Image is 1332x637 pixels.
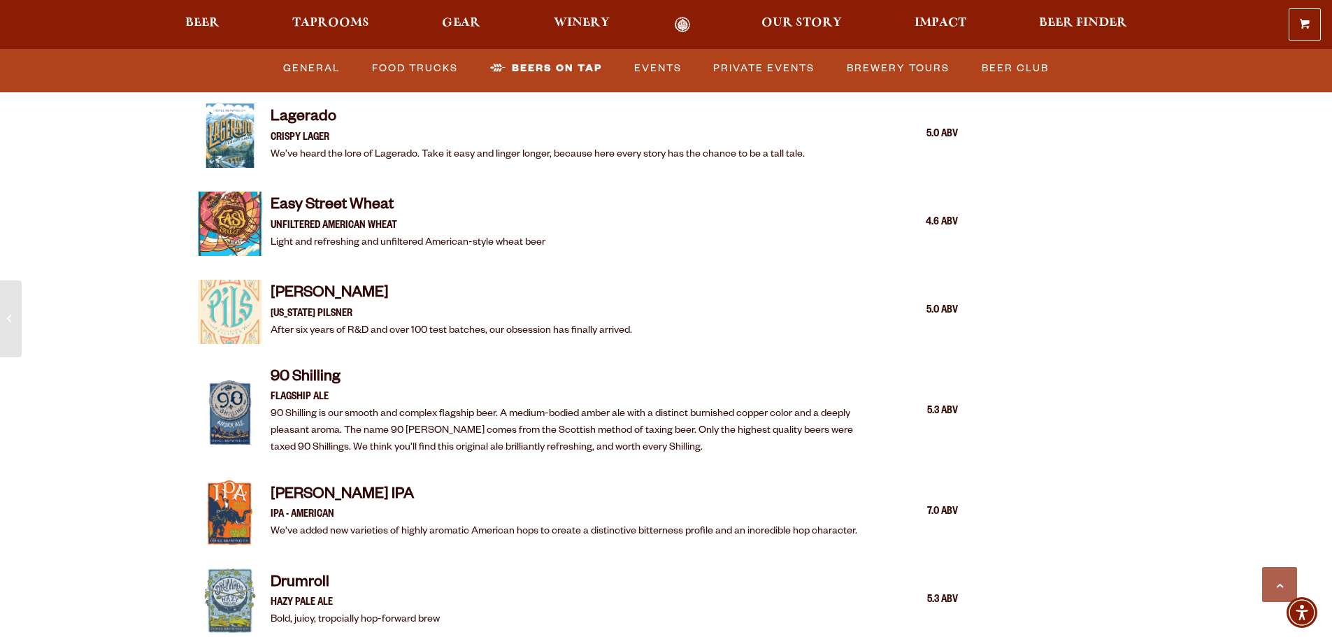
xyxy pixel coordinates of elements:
img: Item Thumbnail [198,280,262,344]
img: Item Thumbnail [198,103,262,168]
p: HAZY PALE ALE [271,595,440,612]
p: We’ve heard the lore of Lagerado. Take it easy and linger longer, because here every story has th... [271,147,805,164]
h4: [PERSON_NAME] IPA [271,485,857,508]
img: Item Thumbnail [198,380,262,445]
div: 5.0 ABV [888,302,958,320]
p: [US_STATE] PILSNER [271,306,632,323]
a: Beers on Tap [485,52,608,85]
p: 90 Shilling is our smooth and complex flagship beer. A medium-bodied amber ale with a distinct bu... [271,406,880,457]
img: Item Thumbnail [198,192,262,256]
a: Beer [176,17,229,33]
p: CRISPY LAGER [271,130,805,147]
h4: Lagerado [271,108,805,130]
span: Beer Finder [1039,17,1127,29]
p: IPA - AMERICAN [271,507,857,524]
a: Beer Club [976,52,1054,85]
div: 7.0 ABV [888,503,958,522]
span: Our Story [761,17,842,29]
h4: [PERSON_NAME] [271,284,632,306]
h4: 90 Shilling [271,368,880,390]
a: Beer Finder [1030,17,1136,33]
h4: Drumroll [271,573,440,596]
div: Accessibility Menu [1287,597,1317,628]
div: 4.6 ABV [888,214,958,232]
span: Gear [442,17,480,29]
a: Private Events [708,52,820,85]
a: Odell Home [657,17,709,33]
img: Item Thumbnail [198,480,262,545]
a: Food Trucks [366,52,464,85]
p: Bold, juicy, tropcially hop-forward brew [271,612,440,629]
p: After six years of R&D and over 100 test batches, our obsession has finally arrived. [271,323,632,340]
span: Taprooms [292,17,369,29]
a: Winery [545,17,619,33]
span: Beer [185,17,220,29]
div: 5.0 ABV [888,126,958,144]
h4: Easy Street Wheat [271,196,545,218]
a: Brewery Tours [841,52,955,85]
div: 5.3 ABV [888,403,958,421]
div: 5.3 ABV [888,592,958,610]
a: Impact [905,17,975,33]
span: Impact [915,17,966,29]
p: We've added new varieties of highly aromatic American hops to create a distinctive bitterness pro... [271,524,857,541]
a: Taprooms [283,17,378,33]
p: UNFILTERED AMERICAN WHEAT [271,218,545,235]
p: Light and refreshing and unfiltered American-style wheat beer [271,235,545,252]
a: General [278,52,345,85]
a: Gear [433,17,489,33]
a: Events [629,52,687,85]
a: Our Story [752,17,851,33]
img: Item Thumbnail [198,568,262,633]
a: Scroll to top [1262,567,1297,602]
span: Winery [554,17,610,29]
p: FLAGSHIP ALE [271,389,880,406]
